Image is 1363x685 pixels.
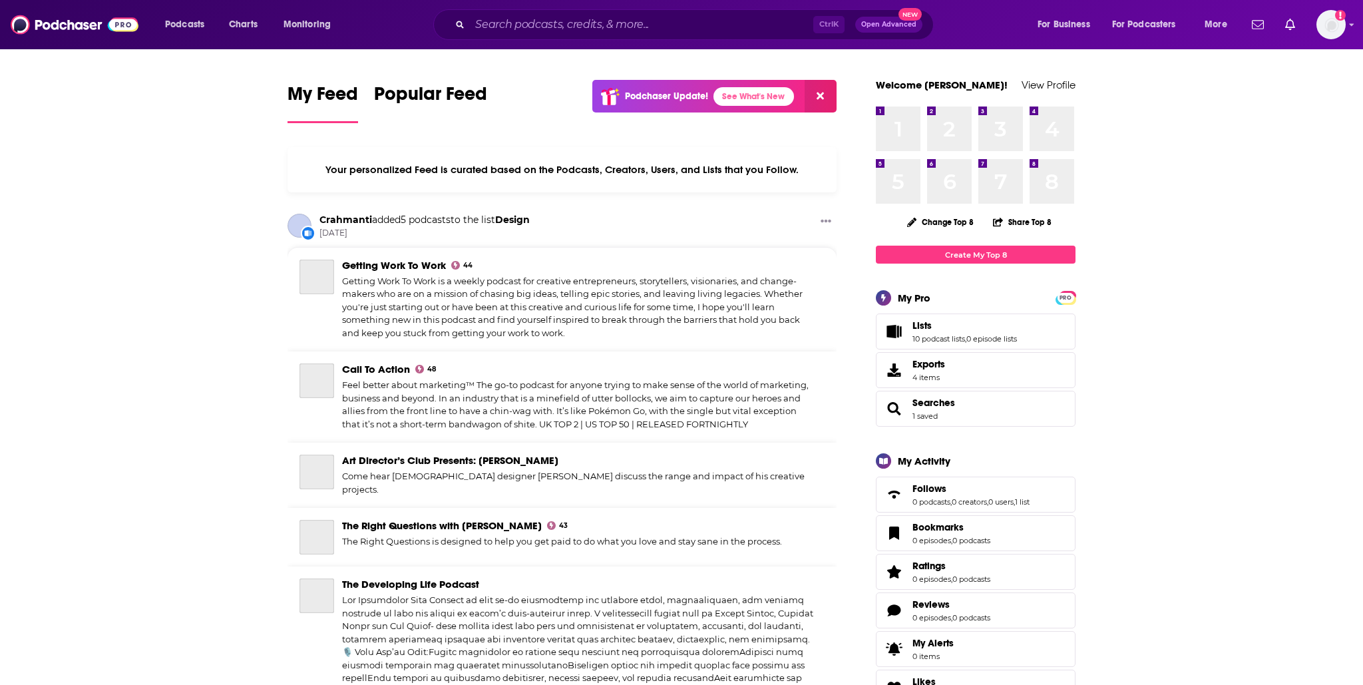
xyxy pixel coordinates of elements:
[372,214,451,226] span: added 5 podcasts
[1316,10,1346,39] button: Show profile menu
[880,524,907,543] a: Bookmarks
[470,14,813,35] input: Search podcasts, credits, & more...
[898,8,922,21] span: New
[951,536,952,545] span: ,
[342,470,814,496] div: Come hear [DEMOGRAPHIC_DATA] designer [PERSON_NAME] discuss the range and impact of his creative ...
[912,320,932,332] span: Lists
[880,485,907,504] a: Follows
[299,520,334,555] a: The Right Questions with James Victore
[880,640,907,658] span: My Alerts
[1038,15,1090,34] span: For Business
[987,497,988,507] span: ,
[374,83,487,113] span: Popular Feed
[880,601,907,620] a: Reviews
[342,275,814,340] div: Getting Work To Work is a weekly podcast for creative entrepreneurs, storytellers, visionaries, a...
[912,497,950,507] a: 0 podcasts
[876,391,1075,427] span: Searches
[319,214,530,226] h3: to the list
[1103,14,1195,35] button: open menu
[912,598,990,610] a: Reviews
[229,15,258,34] span: Charts
[898,455,950,467] div: My Activity
[342,519,542,532] a: The Right Questions with James Victore
[1247,13,1269,36] a: Show notifications dropdown
[912,358,945,370] span: Exports
[951,613,952,622] span: ,
[299,455,334,489] a: Art Director’s Club Presents: James Victore
[559,523,568,529] span: 43
[11,12,138,37] img: Podchaser - Follow, Share and Rate Podcasts
[299,578,334,613] a: The Developing Life Podcast
[952,497,987,507] a: 0 creators
[876,554,1075,590] span: Ratings
[898,292,930,304] div: My Pro
[912,652,954,661] span: 0 items
[912,613,951,622] a: 0 episodes
[899,214,982,230] button: Change Top 8
[165,15,204,34] span: Podcasts
[342,578,479,590] a: The Developing Life Podcast
[952,536,990,545] a: 0 podcasts
[912,483,946,495] span: Follows
[1195,14,1244,35] button: open menu
[446,9,946,40] div: Search podcasts, credits, & more...
[1205,15,1227,34] span: More
[220,14,266,35] a: Charts
[912,320,1017,332] a: Lists
[912,334,965,343] a: 10 podcast lists
[342,363,410,375] a: Call To Action
[415,365,436,373] a: 48
[288,214,311,238] a: Crahmanti
[880,399,907,418] a: Searches
[713,87,794,106] a: See What's New
[912,560,946,572] span: Ratings
[342,259,446,272] a: Getting Work To Work
[966,334,1017,343] a: 0 episode lists
[1022,79,1075,91] a: View Profile
[876,477,1075,513] span: Follows
[299,363,334,398] a: Call To Action
[427,367,436,372] span: 48
[876,592,1075,628] span: Reviews
[912,637,954,649] span: My Alerts
[912,574,951,584] a: 0 episodes
[992,209,1052,235] button: Share Top 8
[463,263,473,268] span: 44
[495,214,530,226] a: Design
[284,15,331,34] span: Monitoring
[876,79,1008,91] a: Welcome [PERSON_NAME]!
[342,454,558,467] a: Art Director’s Club Presents: James Victore
[912,536,951,545] a: 0 episodes
[625,91,708,102] p: Podchaser Update!
[880,322,907,341] a: Lists
[1014,497,1015,507] span: ,
[342,454,558,467] span: Art Director’s Club Presents: [PERSON_NAME]
[1015,497,1030,507] a: 1 list
[813,16,845,33] span: Ctrl K
[912,521,964,533] span: Bookmarks
[288,83,358,123] a: My Feed
[965,334,966,343] span: ,
[1316,10,1346,39] img: User Profile
[274,14,348,35] button: open menu
[156,14,222,35] button: open menu
[1028,14,1107,35] button: open menu
[1058,293,1073,303] span: PRO
[861,21,916,28] span: Open Advanced
[912,397,955,409] span: Searches
[880,563,907,581] a: Ratings
[288,147,837,192] div: Your personalized Feed is curated based on the Podcasts, Creators, Users, and Lists that you Follow.
[950,497,952,507] span: ,
[299,260,334,294] a: Getting Work To Work
[374,83,487,123] a: Popular Feed
[301,226,315,240] div: New List
[912,521,990,533] a: Bookmarks
[342,519,542,532] span: The Right Questions with [PERSON_NAME]
[1280,13,1300,36] a: Show notifications dropdown
[451,261,473,270] a: 44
